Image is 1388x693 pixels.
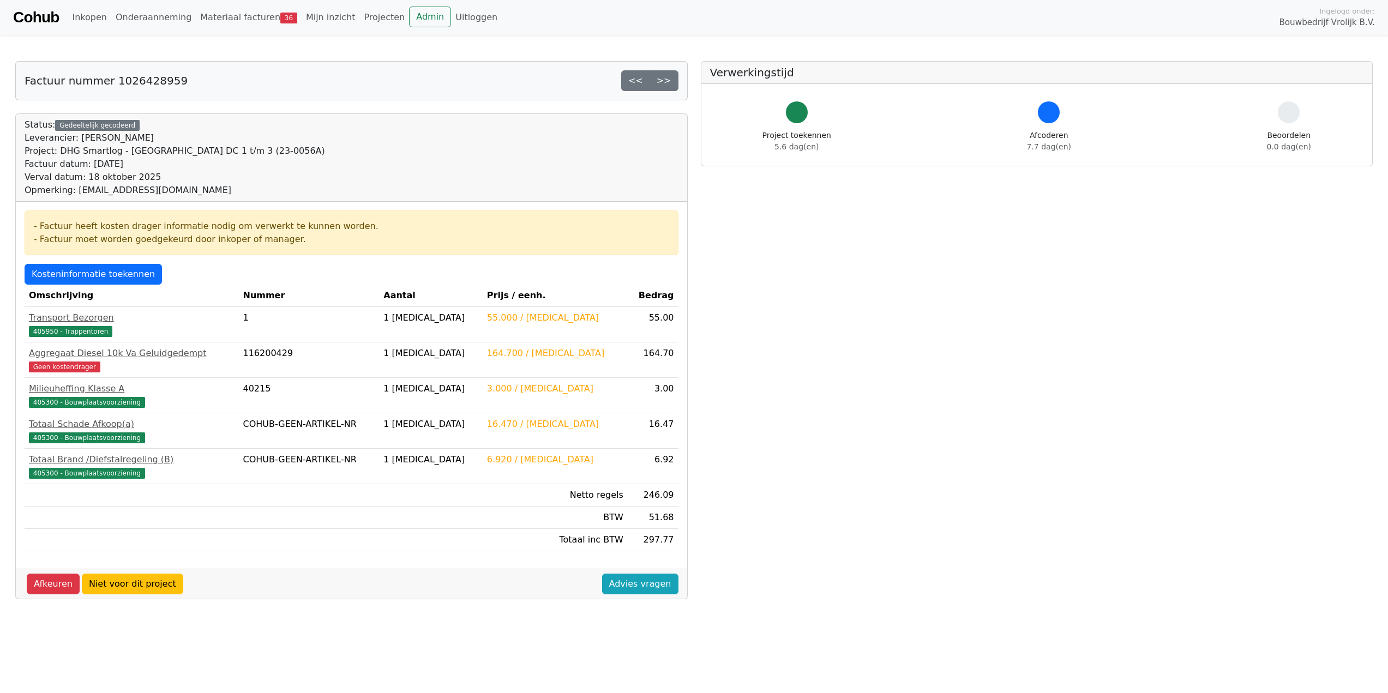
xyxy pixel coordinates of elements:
span: 36 [280,13,297,23]
div: Aggregaat Diesel 10k Va Geluidgedempt [29,347,234,360]
a: Aggregaat Diesel 10k Va GeluidgedemptGeen kostendrager [29,347,234,373]
td: 116200429 [238,342,379,378]
td: BTW [483,507,628,529]
span: 405300 - Bouwplaatsvoorziening [29,432,145,443]
th: Omschrijving [25,285,238,307]
a: >> [650,70,678,91]
span: 5.6 dag(en) [774,142,819,151]
div: Verval datum: 18 oktober 2025 [25,171,325,184]
div: 1 [MEDICAL_DATA] [383,311,478,324]
div: Beoordelen [1267,130,1311,153]
div: Milieuheffing Klasse A [29,382,234,395]
td: 297.77 [628,529,678,551]
h5: Factuur nummer 1026428959 [25,74,188,87]
span: Geen kostendrager [29,361,100,372]
td: 51.68 [628,507,678,529]
td: 3.00 [628,378,678,413]
td: 246.09 [628,484,678,507]
div: Transport Bezorgen [29,311,234,324]
div: Afcoderen [1027,130,1071,153]
div: 3.000 / [MEDICAL_DATA] [487,382,623,395]
div: Totaal Brand /Diefstalregeling (B) [29,453,234,466]
div: - Factuur heeft kosten drager informatie nodig om verwerkt te kunnen worden. [34,220,669,233]
div: Project: DHG Smartlog - [GEOGRAPHIC_DATA] DC 1 t/m 3 (23-0056A) [25,144,325,158]
td: Netto regels [483,484,628,507]
td: COHUB-GEEN-ARTIKEL-NR [238,449,379,484]
td: 40215 [238,378,379,413]
td: Totaal inc BTW [483,529,628,551]
a: Admin [409,7,451,27]
td: COHUB-GEEN-ARTIKEL-NR [238,413,379,449]
a: Milieuheffing Klasse A405300 - Bouwplaatsvoorziening [29,382,234,408]
td: 1 [238,307,379,342]
div: 1 [MEDICAL_DATA] [383,418,478,431]
div: 16.470 / [MEDICAL_DATA] [487,418,623,431]
a: Cohub [13,4,59,31]
a: << [621,70,650,91]
td: 16.47 [628,413,678,449]
span: 0.0 dag(en) [1267,142,1311,151]
th: Prijs / eenh. [483,285,628,307]
div: 1 [MEDICAL_DATA] [383,347,478,360]
span: 405300 - Bouwplaatsvoorziening [29,468,145,479]
span: 7.7 dag(en) [1027,142,1071,151]
div: Gedeeltelijk gecodeerd [55,120,140,131]
span: 405950 - Trappentoren [29,326,112,337]
td: 55.00 [628,307,678,342]
td: 164.70 [628,342,678,378]
a: Totaal Schade Afkoop(a)405300 - Bouwplaatsvoorziening [29,418,234,444]
div: - Factuur moet worden goedgekeurd door inkoper of manager. [34,233,669,246]
div: 6.920 / [MEDICAL_DATA] [487,453,623,466]
a: Onderaanneming [111,7,196,28]
a: Transport Bezorgen405950 - Trappentoren [29,311,234,338]
span: 405300 - Bouwplaatsvoorziening [29,397,145,408]
span: Ingelogd onder: [1319,6,1375,16]
th: Bedrag [628,285,678,307]
a: Kosteninformatie toekennen [25,264,162,285]
div: Leverancier: [PERSON_NAME] [25,131,325,144]
th: Nummer [238,285,379,307]
a: Advies vragen [602,574,678,594]
a: Uitloggen [451,7,502,28]
div: 1 [MEDICAL_DATA] [383,382,478,395]
th: Aantal [379,285,483,307]
div: Factuur datum: [DATE] [25,158,325,171]
div: 1 [MEDICAL_DATA] [383,453,478,466]
div: 164.700 / [MEDICAL_DATA] [487,347,623,360]
div: 55.000 / [MEDICAL_DATA] [487,311,623,324]
a: Inkopen [68,7,111,28]
div: Project toekennen [762,130,831,153]
div: Totaal Schade Afkoop(a) [29,418,234,431]
h5: Verwerkingstijd [710,66,1364,79]
span: Bouwbedrijf Vrolijk B.V. [1279,16,1375,29]
a: Totaal Brand /Diefstalregeling (B)405300 - Bouwplaatsvoorziening [29,453,234,479]
a: Projecten [359,7,409,28]
a: Materiaal facturen36 [196,7,302,28]
a: Mijn inzicht [302,7,360,28]
a: Afkeuren [27,574,80,594]
div: Opmerking: [EMAIL_ADDRESS][DOMAIN_NAME] [25,184,325,197]
a: Niet voor dit project [82,574,183,594]
div: Status: [25,118,325,197]
td: 6.92 [628,449,678,484]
